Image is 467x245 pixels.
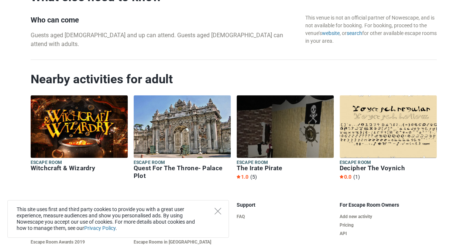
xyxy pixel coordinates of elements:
a: website [322,30,340,36]
a: Escape room Decipher The Voynich 0.0 (1) [340,95,437,182]
h5: Support [237,202,334,208]
h5: Escape room [340,160,437,166]
h6: Witchcraft & Wizardry [31,164,128,172]
a: Add new activity [340,214,437,220]
button: Close [214,208,221,214]
h6: Decipher The Voynich [340,164,437,172]
a: FAQ [237,214,334,220]
h3: Who can come [31,15,299,24]
h6: The Irate Pirate [237,164,334,172]
h2: Nearby activities for adult [31,72,437,87]
a: Privacy Policy [84,225,116,231]
h5: For Escape Room Owners [340,202,437,208]
a: Escape room Quest For The Throne- Palace Plot [134,95,231,181]
a: API [340,231,437,237]
a: Escape Rooms in [GEOGRAPHIC_DATA] [134,239,231,245]
div: This site uses first and third party cookies to provide you with a great user experience, measure... [7,200,229,238]
a: Escape Room Awards 2019 [31,239,128,245]
a: search [347,30,362,36]
span: (1) [353,174,360,180]
a: Escape room Witchcraft & Wizardry [31,95,128,174]
a: Escape room The Irate Pirate 1.0 (5) [237,95,334,182]
p: Guests aged [DEMOGRAPHIC_DATA] and up can attend. Guests aged [DEMOGRAPHIC_DATA] can attend with ... [31,31,299,49]
h5: Escape room [31,160,128,166]
span: 1.0 [237,174,248,180]
span: 0.0 [340,174,351,180]
h5: Escape room [237,160,334,166]
a: Pricing [340,223,437,228]
div: This venue is not an official partner of Nowescape, and is not available for booking. For booking... [305,14,437,45]
h5: Escape room [134,160,231,166]
span: (5) [250,174,257,180]
h6: Quest For The Throne- Palace Plot [134,164,231,180]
